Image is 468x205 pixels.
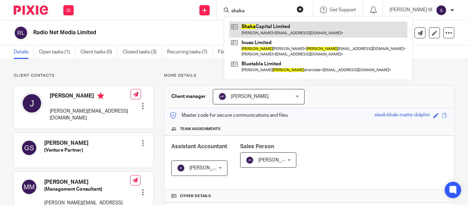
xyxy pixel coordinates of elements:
h5: (Management Consultant) [44,186,130,193]
a: Files [218,46,233,59]
input: Search [231,8,292,14]
p: Client contacts [14,73,153,78]
h4: [PERSON_NAME] [50,92,131,101]
h4: [PERSON_NAME] [44,179,130,186]
img: svg%3E [21,179,37,195]
a: Client tasks (0) [81,46,118,59]
img: svg%3E [21,92,43,114]
a: Open tasks (1) [39,46,75,59]
span: [PERSON_NAME] [258,158,296,163]
a: Details [14,46,34,59]
span: Other details [180,193,211,199]
img: svg%3E [436,5,447,16]
a: Closed tasks (3) [123,46,162,59]
img: svg%3E [21,140,37,156]
img: svg%3E [177,164,185,172]
a: Recurring tasks (7) [167,46,213,59]
h2: Radio Net Media Limited [33,29,296,36]
img: svg%3E [218,92,226,101]
button: Clear [297,6,304,13]
img: svg%3E [14,26,28,40]
img: svg%3E [246,156,254,164]
p: [PERSON_NAME][EMAIL_ADDRESS][DOMAIN_NAME] [50,108,131,122]
span: Team assignments [180,126,221,132]
h5: (Venture Partner) [44,147,88,154]
i: Primary [97,92,104,99]
p: Master code for secure communications and files [170,112,288,119]
span: Get Support [330,8,356,12]
p: [PERSON_NAME] M [390,7,432,13]
span: Sales Person [240,144,274,149]
h4: [PERSON_NAME] [44,140,88,147]
span: [PERSON_NAME] [231,94,269,99]
img: Pixie [14,5,48,15]
div: sleek-khaki-matte-dolphin [374,112,430,119]
p: More details [164,73,454,78]
span: [PERSON_NAME] [189,166,227,170]
h3: Client manager [171,93,206,100]
span: Assistant Accountant [171,144,227,149]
